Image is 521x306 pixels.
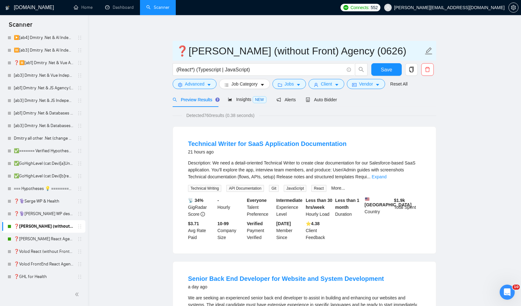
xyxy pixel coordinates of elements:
[77,249,82,254] span: holder
[14,220,73,233] a: ❓[PERSON_NAME] (without Front) Agency (0626)
[176,66,344,74] input: Search Freelance Jobs...
[14,31,73,44] a: ▶️[ab4] Dmitry .Net & AI Independent (noUnicode)
[14,145,73,157] a: ✅======= Verified Hypotheses ✅▶️=======
[228,97,266,102] span: Insights
[224,82,229,87] span: bars
[201,212,205,216] span: info-circle
[371,4,378,11] span: 552
[188,275,384,282] a: Senior Back End Developer for Website and System Development
[260,82,265,87] span: caret-down
[14,208,73,220] a: ❓⚕️[PERSON_NAME] WP design & Health
[277,97,296,102] span: Alerts
[207,82,211,87] span: caret-down
[226,185,264,192] span: API Documentation
[306,97,337,102] span: Auto Bidder
[314,82,318,87] span: user
[334,197,363,218] div: Duration
[343,5,348,10] img: upwork-logo.png
[14,157,73,170] a: ✅GoHighLevel (cat:Dev)[a]Unicode
[284,185,306,192] span: JavaScript
[381,66,392,74] span: Save
[188,148,346,156] div: 21 hours ago
[178,82,182,87] span: setting
[218,198,219,203] b: -
[304,220,334,241] div: Client Feedback
[275,197,304,218] div: Experience Level
[14,182,73,195] a: === Hypotheses 💡 ============
[216,197,246,218] div: Hourly
[246,220,275,241] div: Payment Verified
[77,48,82,53] span: holder
[77,73,82,78] span: holder
[75,291,81,298] span: double-left
[14,132,73,145] a: Dmitry all other .Net (change 2.13, cover change 5.18)
[393,197,422,218] div: Total Spent
[269,185,279,192] span: Git
[276,221,291,226] b: [DATE]
[363,197,393,218] div: Country
[405,63,418,76] button: copy
[77,98,82,103] span: holder
[309,79,344,89] button: userClientcaret-down
[77,186,82,191] span: holder
[188,140,346,147] a: Technical Writer for SaaS Application Documentation
[188,160,416,179] span: Description: We need a detail-oriented Technical Writer to create clear documentation for our Sal...
[14,120,73,132] a: [ab3] Dmitry .Net & Databases Independent (change 2.18)
[367,174,371,179] span: ...
[425,47,433,55] span: edit
[215,97,220,103] div: Tooltip anchor
[306,97,310,102] span: robot
[77,136,82,141] span: holder
[347,68,351,72] span: info-circle
[173,79,217,89] button: settingAdvancedcaret-down
[228,97,232,102] span: area-chart
[14,233,73,245] a: ❓[PERSON_NAME] React Agency (0626)
[188,198,203,203] b: 📡 34%
[188,185,221,192] span: Technical Writing
[187,220,216,241] div: Avg Rate Paid
[253,96,266,103] span: NEW
[14,170,73,182] a: ✅GoHighLevel (cat:Dev)[b]regular font
[173,97,177,102] span: search
[14,94,73,107] a: [ab3] Dmitry .Net & JS Independent (change 2.18)
[394,198,405,203] b: $ 1.9k
[188,159,421,180] div: Description: We need a detail-oriented Technical Writer to create clear documentation for our Sal...
[146,5,169,10] a: searchScanner
[14,258,73,270] a: ❓Volod FrontEnd React Agency (check 03-24)
[272,79,306,89] button: folderJobscaret-down
[513,285,520,290] span: 10
[231,81,257,87] span: Job Category
[277,97,281,102] span: notification
[77,35,82,40] span: holder
[355,67,367,72] span: search
[105,5,134,10] a: dashboardDashboard
[216,220,246,241] div: Company Size
[296,82,301,87] span: caret-down
[77,60,82,65] span: holder
[371,63,402,76] button: Save
[375,82,380,87] span: caret-down
[185,81,204,87] span: Advanced
[355,63,368,76] button: search
[219,79,270,89] button: barsJob Categorycaret-down
[188,283,384,291] div: a day ago
[14,82,73,94] a: [ab1] Dmitry .Net & JS Agency (change 2.18)
[173,97,218,102] span: Preview Results
[77,123,82,128] span: holder
[77,274,82,279] span: holder
[422,67,433,72] span: delete
[335,82,339,87] span: caret-down
[508,5,518,10] a: setting
[421,63,434,76] button: delete
[77,236,82,242] span: holder
[14,195,73,208] a: ❓⚕️Serge WP & Health
[77,174,82,179] span: holder
[74,5,93,10] a: homeHome
[14,69,73,82] a: [ab3] Dmitry .Net & Vue Independent (change 2.18)
[14,44,73,57] a: ⏸️[ab3] Dmitry .Net & AI Independent (Unicode)
[247,221,263,226] b: Verified
[285,81,294,87] span: Jobs
[359,81,373,87] span: Vendor
[77,148,82,153] span: holder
